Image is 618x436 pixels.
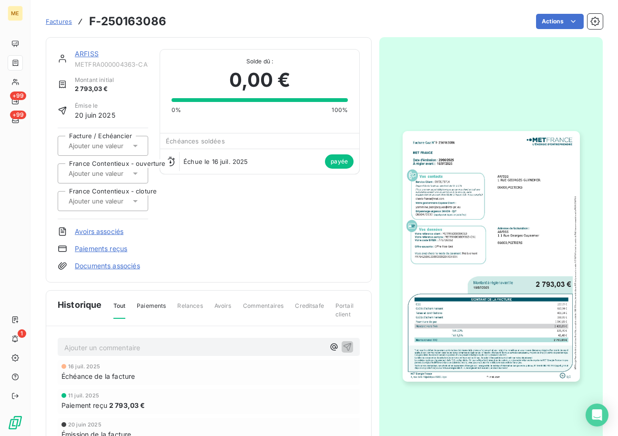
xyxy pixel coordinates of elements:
span: Creditsafe [295,302,324,318]
span: Factures [46,18,72,25]
div: ME [8,6,23,21]
a: ARFISS [75,50,99,58]
span: 16 juil. 2025 [68,364,100,369]
button: Actions [536,14,584,29]
span: +99 [10,91,26,100]
span: Historique [58,298,102,311]
input: Ajouter une valeur [68,197,163,205]
span: payée [325,154,354,169]
a: Documents associés [75,261,140,271]
a: Factures [46,17,72,26]
span: Relances [177,302,203,318]
span: Échéances soldées [166,137,225,145]
span: Avoirs [214,302,232,318]
h3: F-250163086 [89,13,166,30]
img: Logo LeanPay [8,415,23,430]
span: 20 juin 2025 [75,110,115,120]
input: Ajouter une valeur [68,142,163,150]
span: 2 793,03 € [75,84,114,94]
span: Échue le 16 juil. 2025 [183,158,248,165]
span: Émise le [75,101,115,110]
input: Ajouter une valeur [68,169,163,178]
span: 11 juil. 2025 [68,393,99,398]
span: Solde dû : [172,57,348,66]
div: Open Intercom Messenger [586,404,608,426]
span: Montant initial [75,76,114,84]
span: 2 793,03 € [109,400,145,410]
a: Avoirs associés [75,227,123,236]
span: 0% [172,106,181,114]
a: Paiements reçus [75,244,127,253]
span: 1 [18,329,26,338]
span: Portail client [335,302,360,326]
span: 20 juin 2025 [68,422,101,427]
span: Paiements [137,302,166,318]
span: Tout [113,302,126,319]
span: Paiement reçu [61,400,107,410]
span: +99 [10,111,26,119]
span: 0,00 € [229,66,291,94]
span: METFRA000004363-CA1 [75,61,148,68]
span: 100% [332,106,348,114]
img: invoice_thumbnail [403,131,580,382]
span: Commentaires [243,302,284,318]
span: Échéance de la facture [61,371,135,381]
